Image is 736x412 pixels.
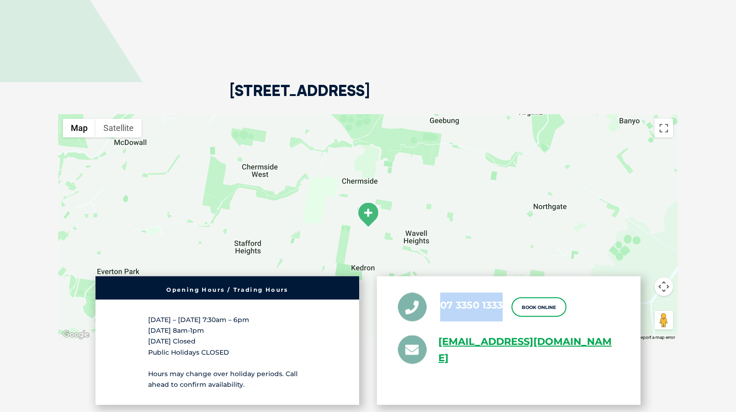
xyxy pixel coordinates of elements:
p: Hours may change over holiday periods. Call ahead to confirm availability. [148,369,307,390]
h6: Opening Hours / Trading Hours [100,287,354,293]
p: [DATE] – [DATE] 7:30am – 6pm [DATE] 8am-1pm [DATE] Closed Public Holidays CLOSED [148,315,307,358]
button: Show satellite imagery [95,119,142,137]
a: [EMAIL_ADDRESS][DOMAIN_NAME] [438,334,620,366]
button: Toggle fullscreen view [654,119,673,137]
button: Show street map [63,119,95,137]
h2: [STREET_ADDRESS] [230,83,370,114]
a: Book Online [511,297,566,317]
a: 07 3350 1333 [440,299,503,311]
